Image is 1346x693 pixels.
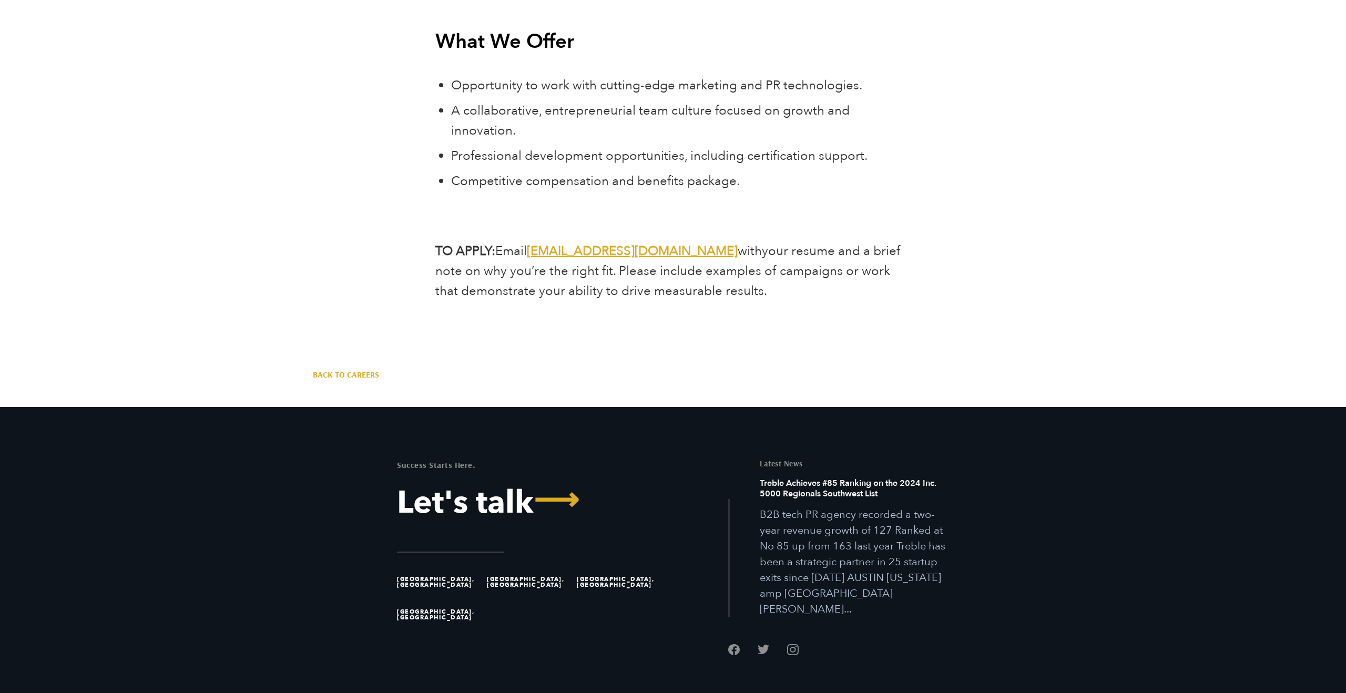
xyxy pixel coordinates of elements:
b: TO APPLY: [435,242,495,260]
h5: Latest News [760,460,949,467]
p: B2B tech PR agency recorded a two-year revenue growth of 127 Ranked at No 85 up from 163 last yea... [760,507,949,617]
h6: Treble Achieves #85 Ranking on the 2024 Inc. 5000 Regionals Southwest List [760,478,949,507]
a: Follow us on Facebook [728,644,740,655]
a: Read this article [760,478,949,617]
b: What We Offer [435,28,574,55]
li: [GEOGRAPHIC_DATA], [GEOGRAPHIC_DATA] [397,598,482,631]
li: [GEOGRAPHIC_DATA], [GEOGRAPHIC_DATA] [397,566,482,598]
a: Follow us on Twitter [758,644,769,655]
a: Follow us on Instagram [787,644,799,655]
li: [GEOGRAPHIC_DATA], [GEOGRAPHIC_DATA] [577,566,662,598]
span: A collaborative, entrepreneurial team culture focused on growth and innovation. [451,102,850,139]
span: Professional development opportunities, including certification support. [451,147,868,165]
a: Back to Careers [313,369,379,380]
a: [EMAIL_ADDRESS][DOMAIN_NAME] [527,242,738,260]
span: Email with [495,242,762,260]
mark: Success Starts Here. [397,460,475,470]
li: [GEOGRAPHIC_DATA], [GEOGRAPHIC_DATA] [487,566,572,598]
span: ⟶ [534,484,579,516]
span: Competitive compensation and benefits package. [451,172,740,190]
a: Let's Talk [397,487,665,518]
span: your resume and a brief note on why you’re the right fit. Please include examples of campaigns or... [435,242,901,300]
span: Opportunity to work with cutting-edge marketing and PR technologies. [451,77,862,94]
